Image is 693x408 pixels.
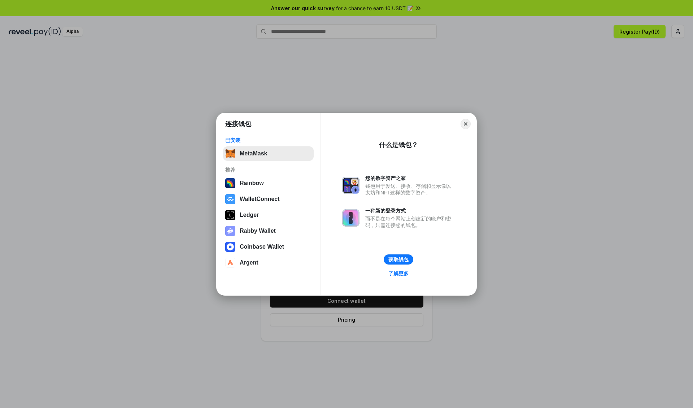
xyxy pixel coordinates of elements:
[223,224,314,238] button: Rabby Wallet
[240,228,276,234] div: Rabby Wallet
[342,177,359,194] img: svg+xml,%3Csvg%20xmlns%3D%22http%3A%2F%2Fwww.w3.org%2F2000%2Fsvg%22%20fill%3D%22none%22%20viewBox...
[225,226,235,236] img: svg+xml,%3Csvg%20xmlns%3D%22http%3A%2F%2Fwww.w3.org%2F2000%2Fsvg%22%20fill%3D%22none%22%20viewBox...
[223,255,314,270] button: Argent
[225,137,311,143] div: 已安装
[384,269,413,278] a: 了解更多
[225,120,251,128] h1: 连接钱包
[240,244,284,250] div: Coinbase Wallet
[384,254,413,265] button: 获取钱包
[365,215,455,228] div: 而不是在每个网站上创建新的账户和密码，只需连接您的钱包。
[240,180,264,186] div: Rainbow
[225,149,235,159] img: svg+xml,%3Csvg%20fill%3D%22none%22%20height%3D%2233%22%20viewBox%3D%220%200%2035%2033%22%20width%...
[240,196,280,202] div: WalletConnect
[342,209,359,227] img: svg+xml,%3Csvg%20xmlns%3D%22http%3A%2F%2Fwww.w3.org%2F2000%2Fsvg%22%20fill%3D%22none%22%20viewBox...
[223,208,314,222] button: Ledger
[225,178,235,188] img: svg+xml,%3Csvg%20width%3D%22120%22%20height%3D%22120%22%20viewBox%3D%220%200%20120%20120%22%20fil...
[225,210,235,220] img: svg+xml,%3Csvg%20xmlns%3D%22http%3A%2F%2Fwww.w3.org%2F2000%2Fsvg%22%20width%3D%2228%22%20height%3...
[223,192,314,206] button: WalletConnect
[225,167,311,173] div: 推荐
[223,240,314,254] button: Coinbase Wallet
[365,175,455,181] div: 您的数字资产之家
[365,207,455,214] div: 一种新的登录方式
[240,150,267,157] div: MetaMask
[223,176,314,190] button: Rainbow
[379,141,418,149] div: 什么是钱包？
[461,119,471,129] button: Close
[388,270,409,277] div: 了解更多
[240,212,259,218] div: Ledger
[223,146,314,161] button: MetaMask
[365,183,455,196] div: 钱包用于发送、接收、存储和显示像以太坊和NFT这样的数字资产。
[225,194,235,204] img: svg+xml,%3Csvg%20width%3D%2228%22%20height%3D%2228%22%20viewBox%3D%220%200%2028%2028%22%20fill%3D...
[225,242,235,252] img: svg+xml,%3Csvg%20width%3D%2228%22%20height%3D%2228%22%20viewBox%3D%220%200%2028%2028%22%20fill%3D...
[388,256,409,263] div: 获取钱包
[240,259,258,266] div: Argent
[225,258,235,268] img: svg+xml,%3Csvg%20width%3D%2228%22%20height%3D%2228%22%20viewBox%3D%220%200%2028%2028%22%20fill%3D...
